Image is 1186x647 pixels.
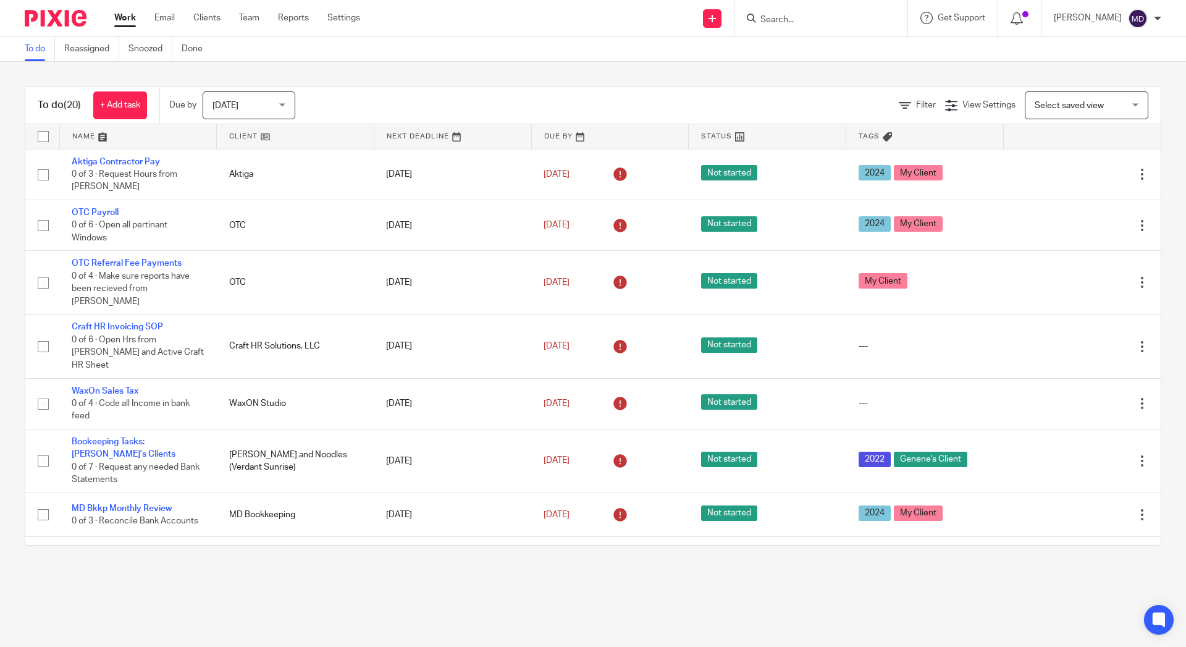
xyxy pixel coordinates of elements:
span: 0 of 6 · Open Hrs from [PERSON_NAME] and Active Craft HR Sheet [72,336,204,370]
a: WaxOn Sales Tax [72,387,138,395]
td: [DATE] [374,149,531,200]
a: OTC Referral Fee Payments [72,259,182,268]
h1: To do [38,99,81,112]
span: [DATE] [544,399,570,408]
span: [DATE] [212,101,238,110]
span: Not started [701,505,757,521]
span: 0 of 4 · Code all Income in bank feed [72,399,190,421]
td: Craft HR Solutions, LLC [217,315,374,378]
a: Settings [327,12,360,24]
td: [DATE] [374,251,531,315]
span: Get Support [938,14,985,22]
span: Not started [701,394,757,410]
span: [DATE] [544,278,570,287]
span: 2024 [859,165,891,180]
td: [DATE] [374,315,531,378]
span: 0 of 4 · Make sure reports have been recieved from [PERSON_NAME] [72,272,190,306]
img: Pixie [25,10,86,27]
span: 0 of 3 · Reconcile Bank Accounts [72,517,198,525]
a: Craft HR Invoicing SOP [72,323,163,331]
span: Tags [859,133,880,140]
a: + Add task [93,91,147,119]
span: 2022 [859,452,891,467]
td: OTC [217,200,374,250]
span: Not started [701,165,757,180]
span: 0 of 3 · Request Hours from [PERSON_NAME] [72,170,177,192]
span: View Settings [962,101,1016,109]
p: [PERSON_NAME] [1054,12,1122,24]
td: Aktiga [217,537,374,588]
span: [DATE] [544,510,570,519]
td: [DATE] [374,493,531,536]
td: [DATE] [374,537,531,588]
span: 2024 [859,505,891,521]
input: Search [759,15,870,26]
div: --- [859,397,991,410]
a: Work [114,12,136,24]
a: Email [154,12,175,24]
a: Team [239,12,259,24]
span: 2024 [859,216,891,232]
td: OTC [217,251,374,315]
span: [DATE] [544,170,570,179]
td: [DATE] [374,429,531,493]
span: Not started [701,337,757,353]
a: Clients [193,12,221,24]
a: To do [25,37,55,61]
span: My Client [859,273,907,289]
div: --- [859,340,991,352]
a: Done [182,37,212,61]
span: (20) [64,100,81,110]
span: 0 of 7 · Request any needed Bank Statements [72,463,200,484]
span: Not started [701,216,757,232]
span: 0 of 6 · Open all pertinant Windows [72,221,167,243]
span: Filter [916,101,936,109]
a: MD Bkkp Monthly Review [72,504,172,513]
td: WaxON Studio [217,378,374,429]
a: Bookeeping Tasks: [PERSON_NAME]'s Clients [72,438,175,459]
span: Genene's Client [894,452,967,467]
img: svg%3E [1128,9,1148,28]
td: [PERSON_NAME] and Noodles (Verdant Sunrise) [217,429,374,493]
span: [DATE] [544,221,570,230]
span: [DATE] [544,342,570,350]
span: My Client [894,165,943,180]
td: [DATE] [374,378,531,429]
span: My Client [894,216,943,232]
a: Snoozed [128,37,172,61]
a: OTC Payroll [72,208,119,217]
span: Select saved view [1035,101,1104,110]
a: Reassigned [64,37,119,61]
span: Not started [701,273,757,289]
td: [DATE] [374,200,531,250]
p: Due by [169,99,196,111]
td: MD Bookkeeping [217,493,374,536]
span: [DATE] [544,457,570,465]
a: Aktiga Contractor Pay [72,158,160,166]
td: Aktiga [217,149,374,200]
a: Reports [278,12,309,24]
span: My Client [894,505,943,521]
span: Not started [701,452,757,467]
